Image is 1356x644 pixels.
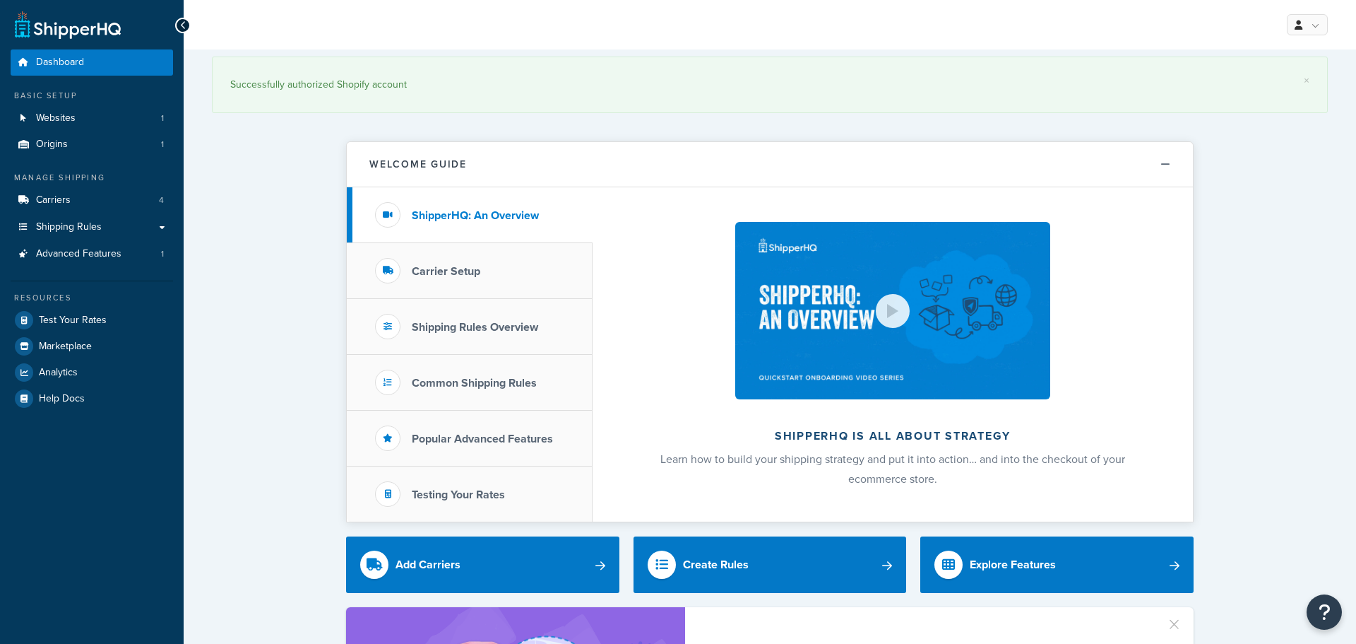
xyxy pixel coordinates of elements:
[412,209,539,222] h3: ShipperHQ: An Overview
[412,377,537,390] h3: Common Shipping Rules
[11,105,173,131] a: Websites1
[660,451,1125,487] span: Learn how to build your shipping strategy and put it into action… and into the checkout of your e...
[36,112,76,124] span: Websites
[412,321,538,334] h3: Shipping Rules Overview
[11,187,173,213] li: Carriers
[11,308,173,333] a: Test Your Rates
[11,241,173,267] li: Advanced Features
[11,90,173,102] div: Basic Setup
[159,194,164,206] span: 4
[369,159,467,170] h2: Welcome Guide
[230,75,1309,95] div: Successfully authorized Shopify account
[161,139,164,151] span: 1
[36,194,71,206] span: Carriers
[11,360,173,385] a: Analytics
[39,315,107,327] span: Test Your Rates
[735,222,1050,399] img: ShipperHQ is all about strategy
[36,57,84,69] span: Dashboard
[412,265,480,278] h3: Carrier Setup
[39,393,85,405] span: Help Docs
[920,537,1194,593] a: Explore Features
[11,241,173,267] a: Advanced Features1
[347,142,1193,187] button: Welcome Guide
[11,172,173,184] div: Manage Shipping
[683,555,749,575] div: Create Rules
[39,341,92,353] span: Marketplace
[1307,595,1342,630] button: Open Resource Center
[412,433,553,445] h3: Popular Advanced Features
[412,488,505,501] h3: Testing Your Rates
[11,49,173,76] a: Dashboard
[395,555,460,575] div: Add Carriers
[630,430,1155,443] h2: ShipperHQ is all about strategy
[11,292,173,304] div: Resources
[11,334,173,359] a: Marketplace
[11,386,173,411] a: Help Docs
[161,112,164,124] span: 1
[11,131,173,158] li: Origins
[634,537,907,593] a: Create Rules
[36,139,68,151] span: Origins
[11,214,173,240] a: Shipping Rules
[36,221,102,233] span: Shipping Rules
[39,367,78,379] span: Analytics
[11,105,173,131] li: Websites
[11,187,173,213] a: Carriers4
[11,131,173,158] a: Origins1
[970,555,1056,575] div: Explore Features
[161,248,164,260] span: 1
[1304,75,1309,86] a: ×
[36,248,121,260] span: Advanced Features
[346,537,619,593] a: Add Carriers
